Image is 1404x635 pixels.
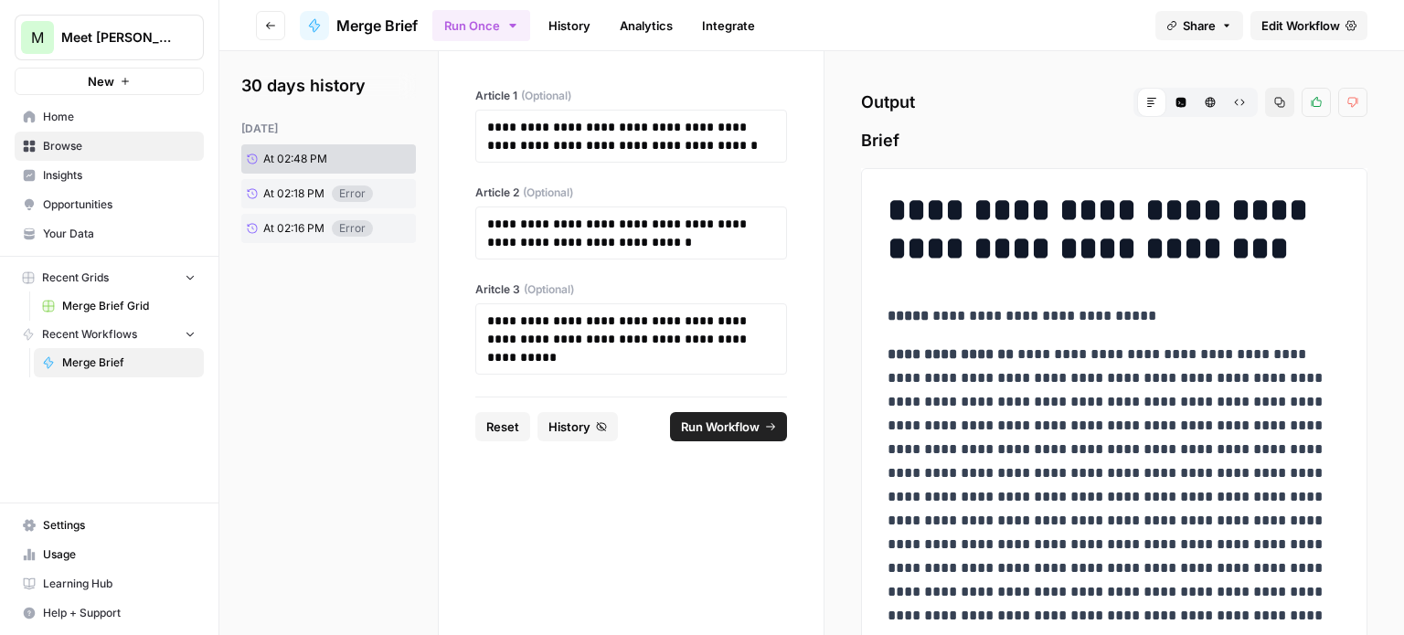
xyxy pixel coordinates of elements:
[524,281,574,298] span: (Optional)
[43,576,196,592] span: Learning Hub
[670,412,787,441] button: Run Workflow
[43,138,196,154] span: Browse
[332,220,373,237] div: Error
[34,348,204,377] a: Merge Brief
[300,11,418,40] a: Merge Brief
[15,161,204,190] a: Insights
[691,11,766,40] a: Integrate
[43,109,196,125] span: Home
[61,28,172,47] span: Meet [PERSON_NAME]
[241,144,378,174] a: At 02:48 PM
[263,151,327,167] span: At 02:48 PM
[15,540,204,569] a: Usage
[43,546,196,563] span: Usage
[15,102,204,132] a: Home
[15,511,204,540] a: Settings
[62,355,196,371] span: Merge Brief
[43,167,196,184] span: Insights
[42,270,109,286] span: Recent Grids
[15,321,204,348] button: Recent Workflows
[681,418,760,436] span: Run Workflow
[1250,11,1367,40] a: Edit Workflow
[475,185,787,201] label: Article 2
[1155,11,1243,40] button: Share
[1183,16,1216,35] span: Share
[263,220,324,237] span: At 02:16 PM
[15,15,204,60] button: Workspace: Meet Alfred SEO
[475,412,530,441] button: Reset
[88,72,114,90] span: New
[521,88,571,104] span: (Optional)
[43,226,196,242] span: Your Data
[537,412,618,441] button: History
[15,219,204,249] a: Your Data
[43,605,196,621] span: Help + Support
[15,190,204,219] a: Opportunities
[43,196,196,213] span: Opportunities
[537,11,601,40] a: History
[15,569,204,598] a: Learning Hub
[609,11,684,40] a: Analytics
[861,88,1367,117] h2: Output
[475,88,787,104] label: Article 1
[432,10,530,41] button: Run Once
[475,281,787,298] label: Aritcle 3
[15,132,204,161] a: Browse
[241,121,416,137] div: [DATE]
[15,264,204,291] button: Recent Grids
[523,185,573,201] span: (Optional)
[486,418,519,436] span: Reset
[1261,16,1340,35] span: Edit Workflow
[336,15,418,37] span: Merge Brief
[34,291,204,321] a: Merge Brief Grid
[861,128,1367,153] span: Brief
[241,180,332,207] a: At 02:18 PM
[332,185,373,202] div: Error
[43,517,196,534] span: Settings
[241,73,416,99] h2: 30 days history
[42,326,137,343] span: Recent Workflows
[263,185,324,202] span: At 02:18 PM
[15,68,204,95] button: New
[241,215,332,242] a: At 02:16 PM
[31,26,44,48] span: M
[62,298,196,314] span: Merge Brief Grid
[15,598,204,628] button: Help + Support
[548,418,590,436] span: History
